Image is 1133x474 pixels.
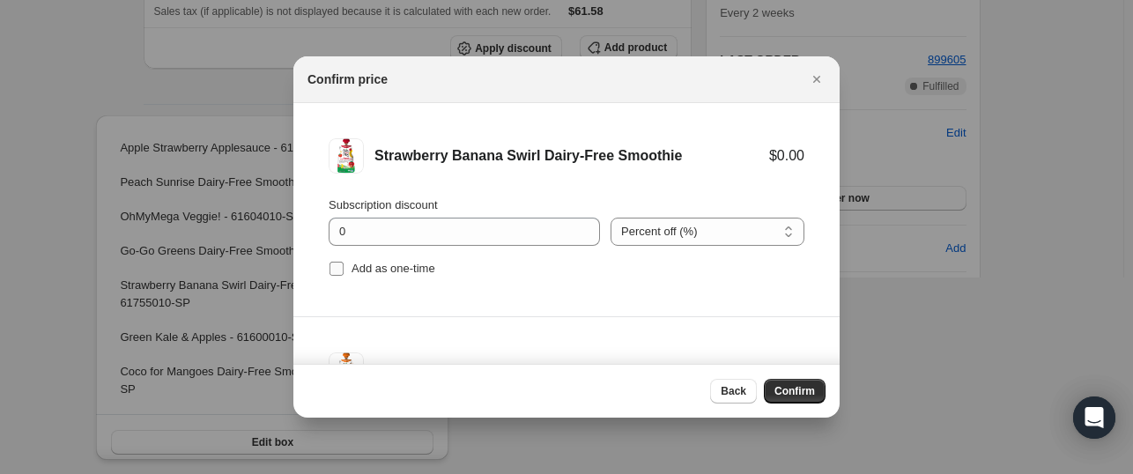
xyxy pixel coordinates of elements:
[329,138,364,174] img: Strawberry Banana Swirl Dairy-Free Smoothie
[769,147,804,165] div: $0.00
[804,67,829,92] button: Close
[329,198,438,211] span: Subscription discount
[352,262,435,275] span: Add as one-time
[374,147,769,165] div: Strawberry Banana Swirl Dairy-Free Smoothie
[1073,396,1115,439] div: Open Intercom Messenger
[307,70,388,88] h2: Confirm price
